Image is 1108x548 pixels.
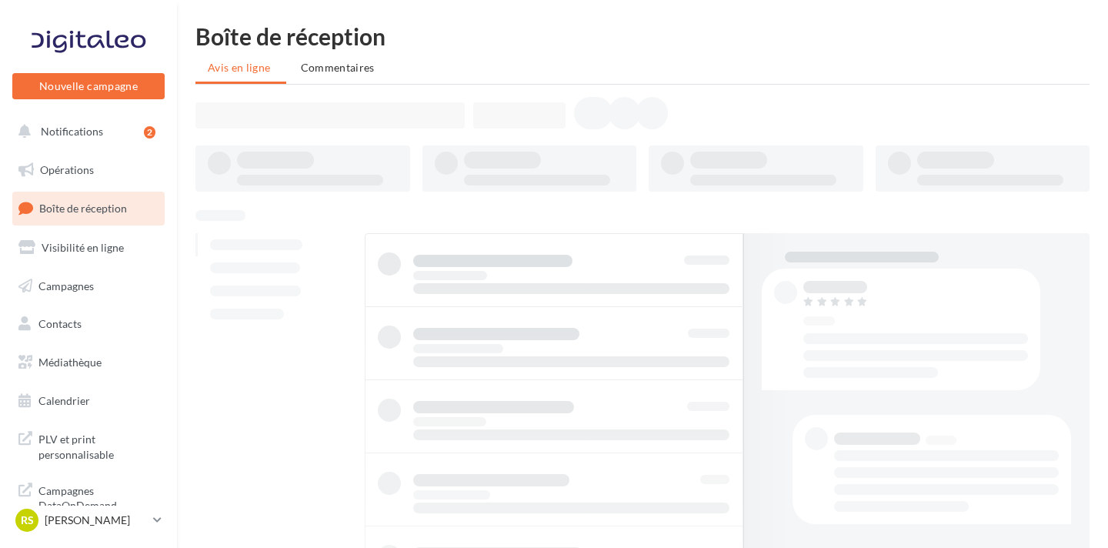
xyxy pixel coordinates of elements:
a: PLV et print personnalisable [9,423,168,468]
p: [PERSON_NAME] [45,513,147,528]
span: Notifications [41,125,103,138]
span: Boîte de réception [39,202,127,215]
span: Contacts [38,317,82,330]
span: PLV et print personnalisable [38,429,159,462]
span: Campagnes [38,279,94,292]
span: Calendrier [38,394,90,407]
a: Contacts [9,308,168,340]
a: Visibilité en ligne [9,232,168,264]
span: Commentaires [301,61,375,74]
span: Campagnes DataOnDemand [38,480,159,513]
span: Visibilité en ligne [42,241,124,254]
button: Notifications 2 [9,115,162,148]
a: Médiathèque [9,346,168,379]
div: 2 [144,126,155,139]
button: Nouvelle campagne [12,73,165,99]
span: Médiathèque [38,356,102,369]
a: RS [PERSON_NAME] [12,506,165,535]
a: Boîte de réception [9,192,168,225]
span: Opérations [40,163,94,176]
a: Opérations [9,154,168,186]
span: RS [21,513,34,528]
a: Campagnes [9,270,168,302]
a: Calendrier [9,385,168,417]
div: Boîte de réception [195,25,1090,48]
a: Campagnes DataOnDemand [9,474,168,520]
